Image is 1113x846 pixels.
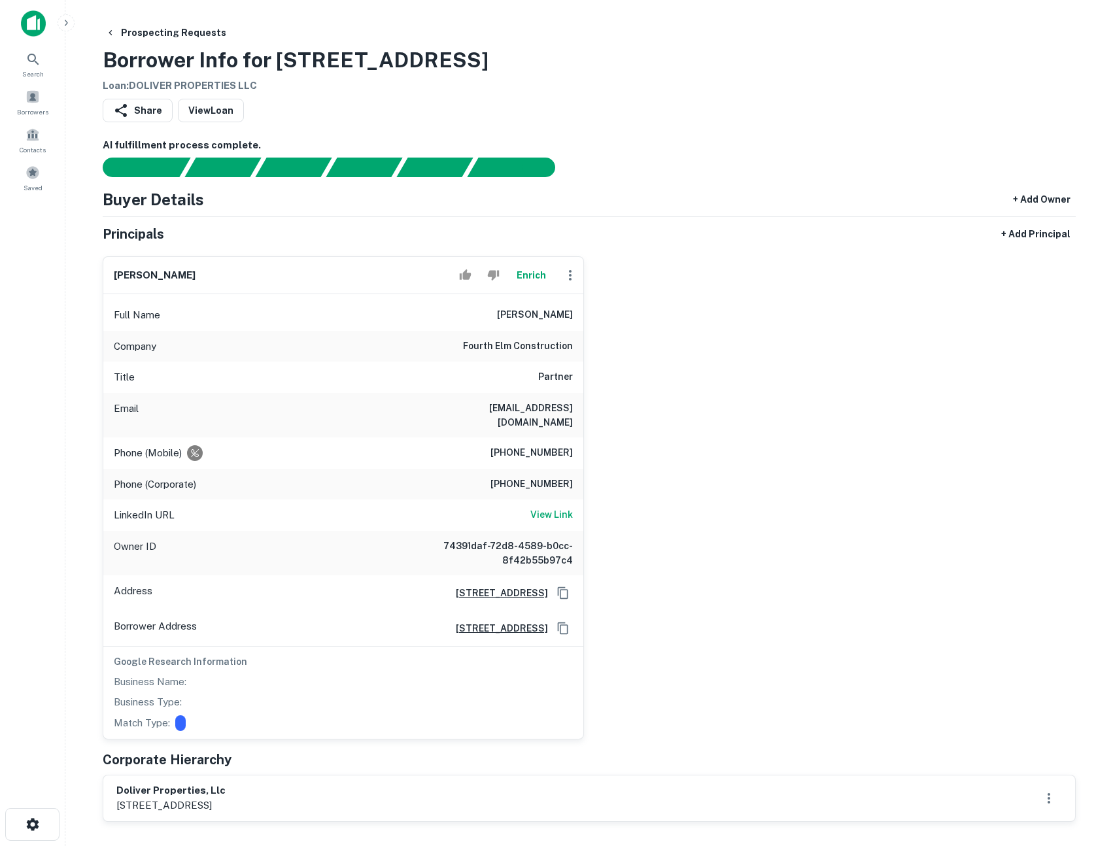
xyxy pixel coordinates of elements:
p: Owner ID [114,539,156,567]
div: AI fulfillment process complete. [468,158,571,177]
p: Match Type: [114,715,170,731]
button: Copy Address [553,583,573,603]
h6: [PERSON_NAME] [497,307,573,323]
p: Phone (Corporate) [114,477,196,492]
span: Search [22,69,44,79]
iframe: Chat Widget [1048,741,1113,804]
div: Requests to not be contacted at this number [187,445,203,461]
img: capitalize-icon.png [21,10,46,37]
button: Prospecting Requests [100,21,231,44]
button: Copy Address [553,618,573,638]
a: Search [4,46,61,82]
p: Company [114,339,156,354]
h6: 74391daf-72d8-4589-b0cc-8f42b55b97c4 [416,539,573,567]
p: Business Name: [114,674,186,690]
a: Borrowers [4,84,61,120]
h6: [EMAIL_ADDRESS][DOMAIN_NAME] [416,401,573,430]
h6: Loan : DOLIVER PROPERTIES LLC [103,78,488,93]
div: Principals found, AI now looking for contact information... [326,158,402,177]
button: Reject [482,262,505,288]
div: Sending borrower request to AI... [87,158,185,177]
p: Title [114,369,135,385]
div: Documents found, AI parsing details... [255,158,332,177]
h6: Google Research Information [114,654,573,669]
h6: [PHONE_NUMBER] [490,445,573,461]
span: Contacts [20,144,46,155]
button: Enrich [510,262,552,288]
p: Address [114,583,152,603]
p: Email [114,401,139,430]
p: LinkedIn URL [114,507,175,523]
button: Accept [454,262,477,288]
button: Share [103,99,173,122]
button: + Add Principal [996,222,1076,246]
h6: doliver properties, llc [116,783,226,798]
h6: AI fulfillment process complete. [103,138,1076,153]
h5: Corporate Hierarchy [103,750,231,770]
p: Full Name [114,307,160,323]
h6: [PHONE_NUMBER] [490,477,573,492]
h6: [PERSON_NAME] [114,268,196,283]
a: Saved [4,160,61,195]
p: Borrower Address [114,618,197,638]
a: ViewLoan [178,99,244,122]
h5: Principals [103,224,164,244]
a: Contacts [4,122,61,158]
p: Business Type: [114,694,182,710]
h4: Buyer Details [103,188,204,211]
h3: Borrower Info for [STREET_ADDRESS] [103,44,488,76]
span: Borrowers [17,107,48,117]
a: [STREET_ADDRESS] [445,621,548,635]
a: [STREET_ADDRESS] [445,586,548,600]
h6: View Link [530,507,573,522]
h6: Partner [538,369,573,385]
p: Phone (Mobile) [114,445,182,461]
h6: fourth elm construction [463,339,573,354]
p: [STREET_ADDRESS] [116,798,226,813]
div: Principals found, still searching for contact information. This may take time... [396,158,473,177]
span: Saved [24,182,43,193]
div: Your request is received and processing... [184,158,261,177]
a: View Link [530,507,573,523]
button: + Add Owner [1008,188,1076,211]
